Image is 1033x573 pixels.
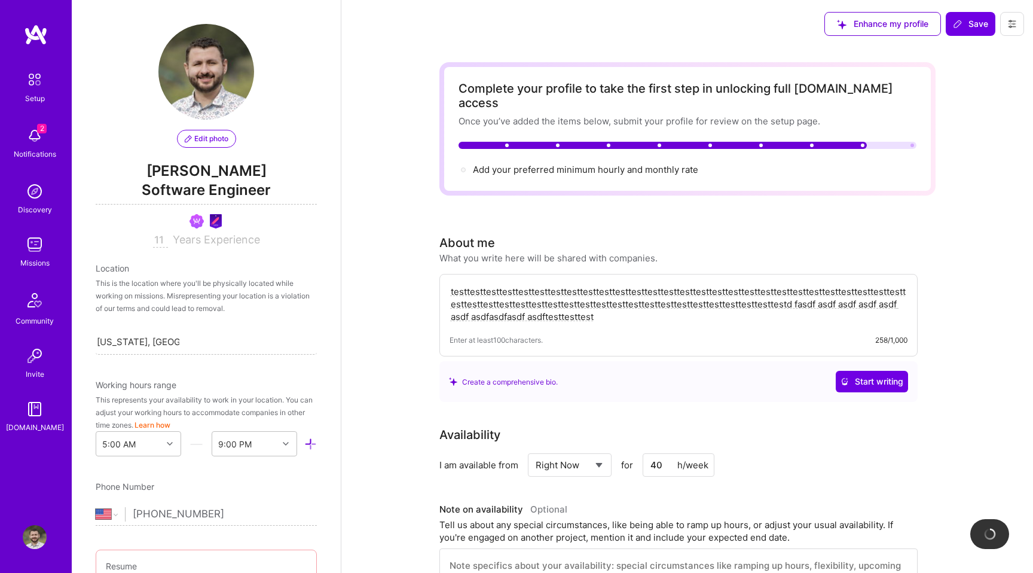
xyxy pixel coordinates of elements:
div: Location [96,262,317,275]
div: Missions [20,257,50,269]
span: Enter at least 100 characters. [450,334,543,346]
div: What you write here will be shared with companies. [439,252,658,264]
div: Setup [25,92,45,105]
img: teamwork [23,233,47,257]
div: 9:00 PM [218,438,252,450]
span: Optional [530,504,567,515]
textarea: testtesttesttesttesttesttesttesttesttesttesttesttesttesttesttesttesttesttesttesttesttesttesttestt... [450,284,907,324]
img: discovery [23,179,47,203]
i: icon HorizontalInLineDivider [190,438,203,450]
i: icon Chevron [283,441,289,447]
div: h/week [677,459,708,471]
img: Community [20,286,49,315]
img: Been on Mission [190,214,204,228]
span: Years Experience [173,233,260,246]
input: XX [153,233,168,248]
img: logo [24,24,48,45]
div: Discovery [18,203,52,216]
i: icon SuggestedTeams [837,20,846,29]
img: Invite [23,344,47,368]
span: Software Engineer [96,180,317,205]
span: Enhance my profile [837,18,928,30]
span: [PERSON_NAME] [96,162,317,180]
div: This represents your availability to work in your location. You can adjust your working hours to ... [96,394,317,431]
i: icon SuggestedTeams [449,377,457,386]
div: I am available from [439,459,518,471]
div: Complete your profile to take the first step in unlocking full [DOMAIN_NAME] access [459,81,916,110]
span: Phone Number [96,481,154,492]
div: 5:00 AM [102,438,136,450]
span: Working hours range [96,380,176,390]
button: Edit photo [177,130,236,148]
div: This is the location where you'll be physically located while working on missions. Misrepresentin... [96,277,317,315]
div: 258/1,000 [875,334,907,346]
div: Create a comprehensive bio. [449,376,558,388]
div: [DOMAIN_NAME] [6,421,64,434]
span: Add your preferred minimum hourly and monthly rate [473,164,698,175]
img: User Avatar [23,525,47,549]
div: Availability [439,426,500,444]
span: 2 [37,124,47,133]
i: icon CrystalBallWhite [841,377,849,386]
img: loading [982,526,998,542]
i: icon PencilPurple [185,135,192,142]
input: XX [643,453,714,477]
a: User Avatar [20,525,50,549]
img: bell [23,124,47,148]
span: for [621,459,633,471]
span: Resume [106,561,137,571]
div: Once you’ve added the items below, submit your profile for review on the setup page. [459,115,916,127]
div: Community [16,315,54,327]
img: setup [22,67,47,92]
div: Tell us about any special circumstances, like being able to ramp up hours, or adjust your usual a... [439,519,918,544]
i: icon Chevron [167,441,173,447]
span: Edit photo [185,133,228,144]
button: Enhance my profile [824,12,941,36]
button: Start writing [836,371,908,392]
div: Notifications [14,148,56,160]
img: User Avatar [158,24,254,120]
img: Product Design Guild [209,214,223,228]
img: guide book [23,397,47,421]
span: Save [953,18,988,30]
input: +1 (000) 000-0000 [133,497,317,532]
button: Learn how [135,419,170,431]
button: Save [946,12,995,36]
div: Note on availability [439,501,567,519]
span: Start writing [841,376,903,388]
div: About me [439,234,495,252]
div: Invite [26,368,44,380]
